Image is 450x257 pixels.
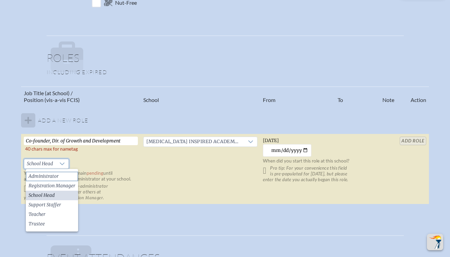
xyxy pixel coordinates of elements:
li: School Head [26,191,78,200]
p: Your role will remain until approved by FCIS or an administrator at your school. [24,170,138,182]
span: Administrator [29,173,59,180]
h1: Roles [47,52,404,69]
th: Action [397,87,429,106]
span: pending [87,170,103,176]
th: To [335,87,380,106]
th: School [141,87,260,106]
li: Administrator [26,172,78,181]
span: Trustee [29,221,45,227]
p: Including expired [47,69,404,75]
th: From [260,87,335,106]
ul: Option List [26,169,78,232]
span: Support Staffer [29,202,61,208]
p: When did you start this role at this school? [263,158,377,164]
p: Pro tip: If you are a non-administrator with authority to register others at your school, select . [24,183,138,201]
li: Trustee [26,219,78,229]
span: Teacher [29,211,46,218]
button: Scroll Top [427,234,443,250]
p: Pro tip: For your convenience this field is pre-populated for [DATE], but please enter the date y... [263,165,377,183]
span: [DATE] [263,138,279,143]
li: Registration Manager [26,181,78,191]
span: Registration Manager [60,195,103,200]
li: Teacher [26,210,78,219]
span: Autism Inspired Academy (Clearwater) [144,137,244,147]
span: Registration Manager [29,183,75,189]
span: School Head [29,192,55,199]
span: School Head [24,159,56,169]
label: 40 chars max for nametag [25,146,78,152]
input: Job Title, eg, Science Teacher, 5th Grade [24,137,138,145]
th: Note [380,87,397,106]
th: Job Title (at School) / Position (vis-a-vis FCIS) [21,87,141,106]
li: Support Staffer [26,200,78,210]
img: To the top [428,235,442,249]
